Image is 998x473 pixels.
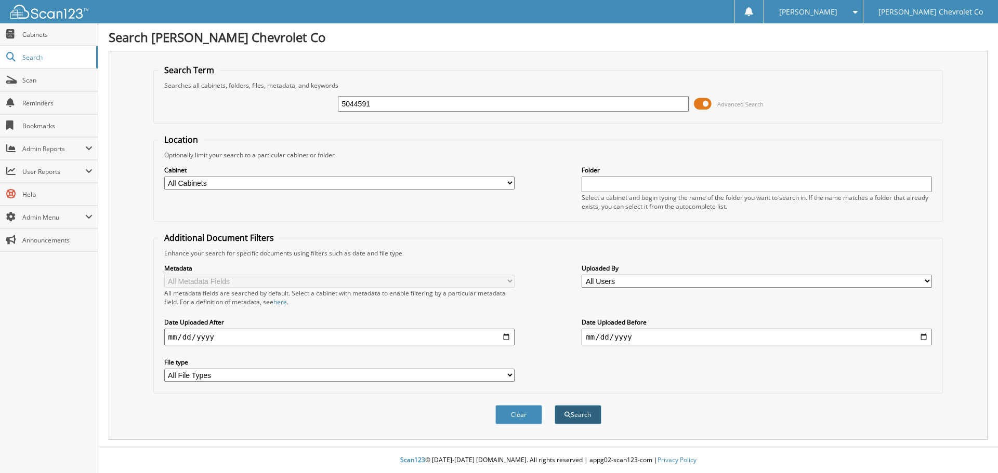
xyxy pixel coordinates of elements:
[159,81,938,90] div: Searches all cabinets, folders, files, metadata, and keywords
[164,318,515,327] label: Date Uploaded After
[400,455,425,464] span: Scan123
[582,193,932,211] div: Select a cabinet and begin typing the name of the folder you want to search in. If the name match...
[779,9,837,15] span: [PERSON_NAME]
[582,264,932,273] label: Uploaded By
[582,318,932,327] label: Date Uploaded Before
[22,53,91,62] span: Search
[159,134,203,145] legend: Location
[582,166,932,174] label: Folder
[159,151,938,159] div: Optionally limit your search to a particular cabinet or folder
[164,289,515,306] div: All metadata fields are searched by default. Select a cabinet with metadata to enable filtering b...
[22,213,85,222] span: Admin Menu
[495,405,542,424] button: Clear
[946,423,998,473] iframe: Chat Widget
[22,190,93,199] span: Help
[159,249,938,258] div: Enhance your search for specific documents using filters such as date and file type.
[164,358,515,367] label: File type
[658,455,697,464] a: Privacy Policy
[159,64,219,76] legend: Search Term
[22,144,85,153] span: Admin Reports
[22,30,93,39] span: Cabinets
[164,166,515,174] label: Cabinet
[22,167,85,176] span: User Reports
[22,99,93,107] span: Reminders
[10,5,88,19] img: scan123-logo-white.svg
[717,100,764,108] span: Advanced Search
[582,329,932,345] input: end
[159,232,279,244] legend: Additional Document Filters
[555,405,601,424] button: Search
[164,264,515,273] label: Metadata
[22,76,93,85] span: Scan
[878,9,983,15] span: [PERSON_NAME] Chevrolet Co
[98,448,998,473] div: © [DATE]-[DATE] [DOMAIN_NAME]. All rights reserved | appg02-scan123-com |
[109,29,988,46] h1: Search [PERSON_NAME] Chevrolet Co
[164,329,515,345] input: start
[273,298,287,306] a: here
[22,121,93,130] span: Bookmarks
[22,236,93,245] span: Announcements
